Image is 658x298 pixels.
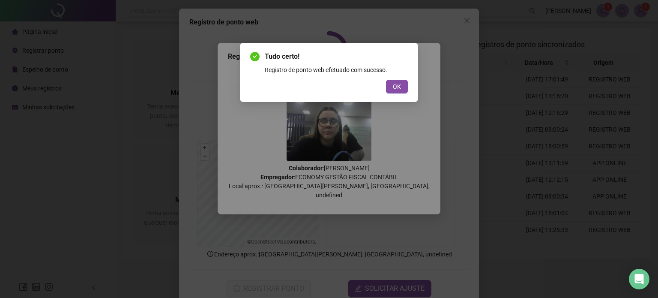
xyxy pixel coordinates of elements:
span: Tudo certo! [265,51,408,62]
div: Open Intercom Messenger [629,269,649,289]
button: OK [386,80,408,93]
div: Registro de ponto web efetuado com sucesso. [265,65,408,75]
span: OK [393,82,401,91]
span: check-circle [250,52,260,61]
